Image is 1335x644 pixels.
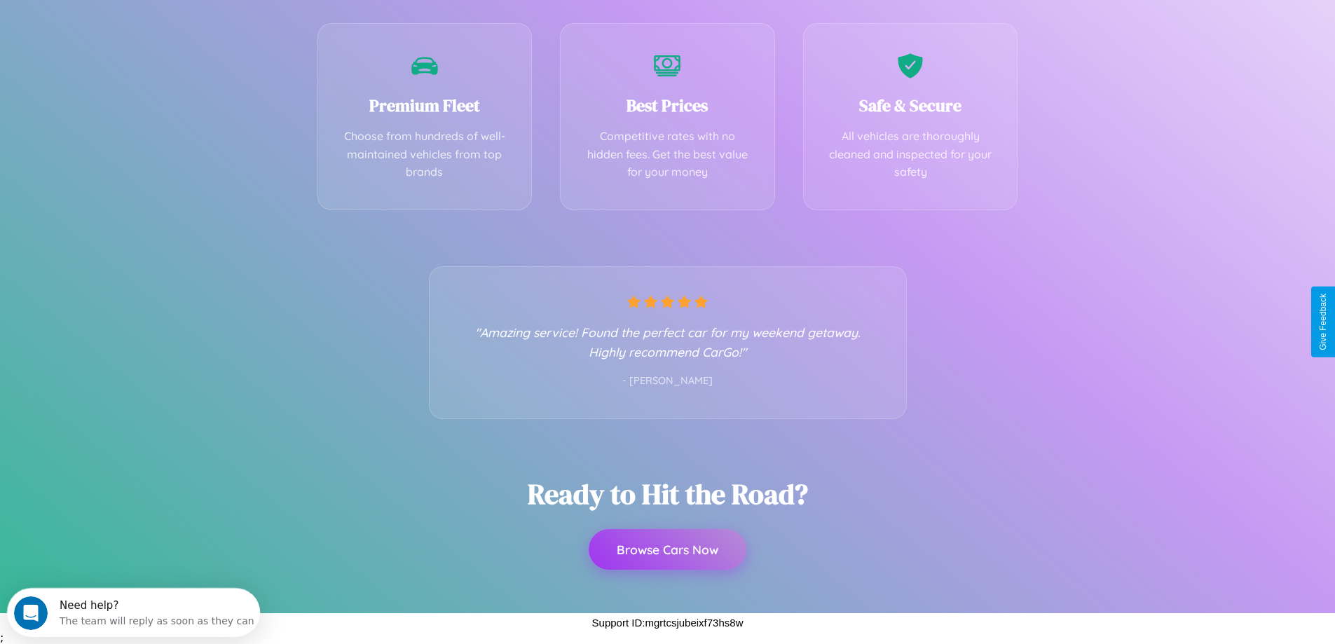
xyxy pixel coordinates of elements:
[7,588,260,637] iframe: Intercom live chat discovery launcher
[582,94,753,117] h3: Best Prices
[528,475,808,513] h2: Ready to Hit the Road?
[339,94,511,117] h3: Premium Fleet
[589,529,746,570] button: Browse Cars Now
[14,596,48,630] iframe: Intercom live chat
[6,6,261,44] div: Open Intercom Messenger
[53,12,247,23] div: Need help?
[53,23,247,38] div: The team will reply as soon as they can
[1318,294,1328,350] div: Give Feedback
[582,128,753,181] p: Competitive rates with no hidden fees. Get the best value for your money
[458,322,878,362] p: "Amazing service! Found the perfect car for my weekend getaway. Highly recommend CarGo!"
[825,94,997,117] h3: Safe & Secure
[825,128,997,181] p: All vehicles are thoroughly cleaned and inspected for your safety
[339,128,511,181] p: Choose from hundreds of well-maintained vehicles from top brands
[458,372,878,390] p: - [PERSON_NAME]
[592,613,744,632] p: Support ID: mgrtcsjubeixf73hs8w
